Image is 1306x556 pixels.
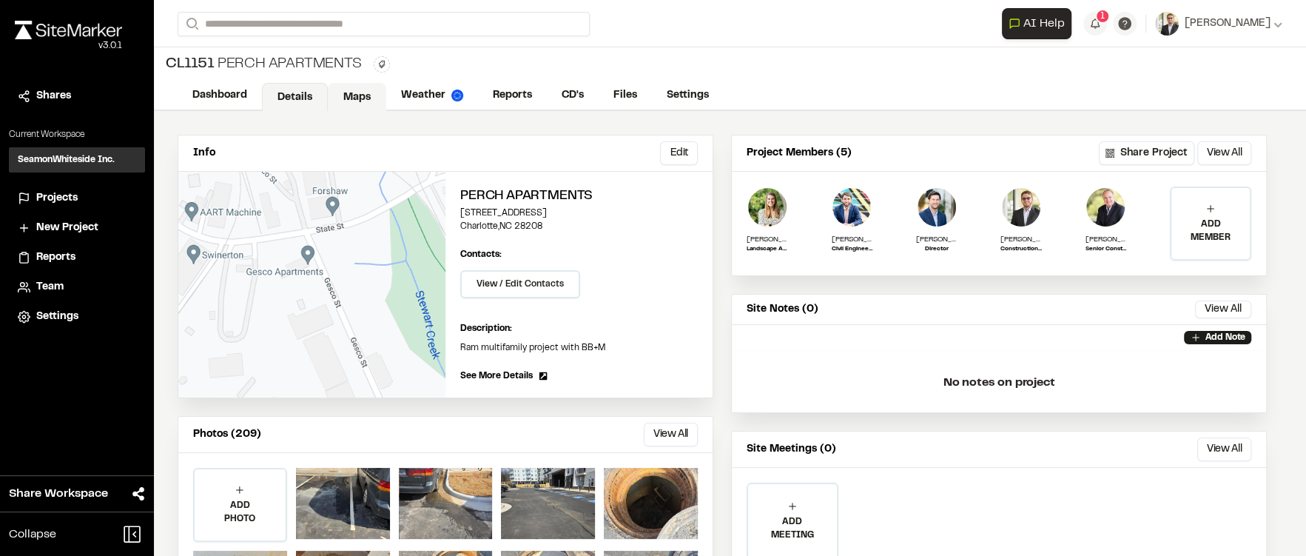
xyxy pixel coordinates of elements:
a: Team [18,279,136,295]
a: Details [262,83,328,111]
p: ADD MEMBER [1171,218,1250,244]
p: Description: [460,322,698,335]
span: Projects [36,190,78,207]
span: Settings [36,309,78,325]
h2: Perch Apartments [460,187,698,207]
div: Perch Apartments [166,53,362,76]
a: Dashboard [178,81,262,110]
p: Photos (209) [193,426,261,443]
span: Shares [36,88,71,104]
p: Project Members (5) [747,145,852,161]
p: [PERSON_NAME] [1000,234,1042,245]
p: Info [193,145,215,161]
p: Add Note [1205,331,1245,344]
button: Edit [660,141,698,165]
p: Site Notes (0) [747,301,818,318]
p: No notes on project [744,359,1254,406]
a: Maps [328,83,386,111]
a: CD's [547,81,599,110]
img: Jim Donahoe [1085,187,1126,228]
a: Settings [652,81,724,110]
a: Projects [18,190,136,207]
a: New Project [18,220,136,236]
p: ADD MEETING [748,515,837,542]
p: Senior Construction Administration Project Manager [1085,245,1126,254]
span: See More Details [460,369,533,383]
button: View All [1197,438,1251,461]
button: Edit Tags [374,56,390,73]
img: Colin Brown [1000,187,1042,228]
span: New Project [36,220,98,236]
p: [PERSON_NAME] [831,234,872,245]
button: Open AI Assistant [1002,8,1071,39]
button: 1 [1083,12,1107,36]
img: User [1155,12,1179,36]
p: Director [916,245,957,254]
img: Megan Schoonmaker [747,187,788,228]
span: CL1151 [166,53,215,76]
button: View All [1197,141,1251,165]
img: Taylor Critcher [916,187,957,228]
p: [STREET_ADDRESS] [460,207,698,220]
span: Team [36,279,64,295]
p: [PERSON_NAME] [916,234,957,245]
a: Shares [18,88,136,104]
p: Site Meetings (0) [747,441,836,458]
a: Weather [386,81,478,110]
button: Search [178,12,204,36]
p: Civil Engineering Team Leader [831,245,872,254]
div: Oh geez...please don't... [15,39,122,53]
span: Collapse [9,526,56,543]
a: Settings [18,309,136,325]
p: [PERSON_NAME] [1085,234,1126,245]
span: Share Workspace [9,485,108,503]
div: Open AI Assistant [1002,8,1077,39]
p: Contacts: [460,248,502,261]
p: ADD PHOTO [195,499,286,526]
p: Ram multifamily project with BB+M [460,341,698,355]
p: Current Workspace [9,128,145,141]
button: View All [1195,301,1251,318]
p: Construction Admin Field Representative II [1000,245,1042,254]
p: Landscape Architecture Project Manager [747,245,788,254]
span: [PERSON_NAME] [1185,16,1270,32]
img: rebrand.png [15,21,122,39]
a: Reports [18,249,136,266]
p: Charlotte , NC 28208 [460,220,698,233]
h3: SeamonWhiteside Inc. [18,153,115,167]
button: View / Edit Contacts [460,270,580,298]
button: View All [644,423,698,446]
p: [PERSON_NAME] [747,234,788,245]
button: Share Project [1099,141,1194,165]
img: Trey Little [831,187,872,228]
a: Files [599,81,652,110]
span: Reports [36,249,75,266]
img: precipai.png [451,90,463,101]
span: 1 [1100,10,1105,23]
a: Reports [478,81,547,110]
span: AI Help [1023,15,1065,33]
button: [PERSON_NAME] [1155,12,1282,36]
